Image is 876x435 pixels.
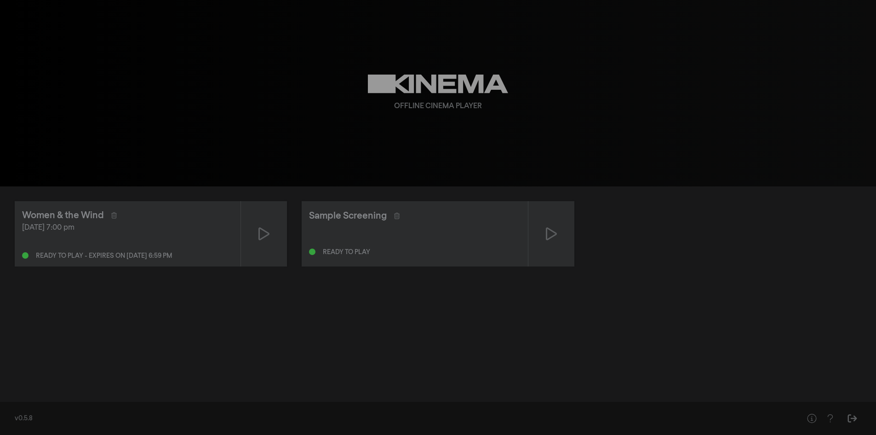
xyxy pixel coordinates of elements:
[36,253,172,259] div: Ready to play - expires on [DATE] 6:59 pm
[309,209,387,223] div: Sample Screening
[394,101,482,112] div: Offline Cinema Player
[323,249,370,255] div: Ready to play
[22,222,233,233] div: [DATE] 7:00 pm
[22,209,104,222] div: Women & the Wind
[843,409,861,428] button: Sign Out
[15,414,784,423] div: v0.5.8
[821,409,839,428] button: Help
[802,409,821,428] button: Help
